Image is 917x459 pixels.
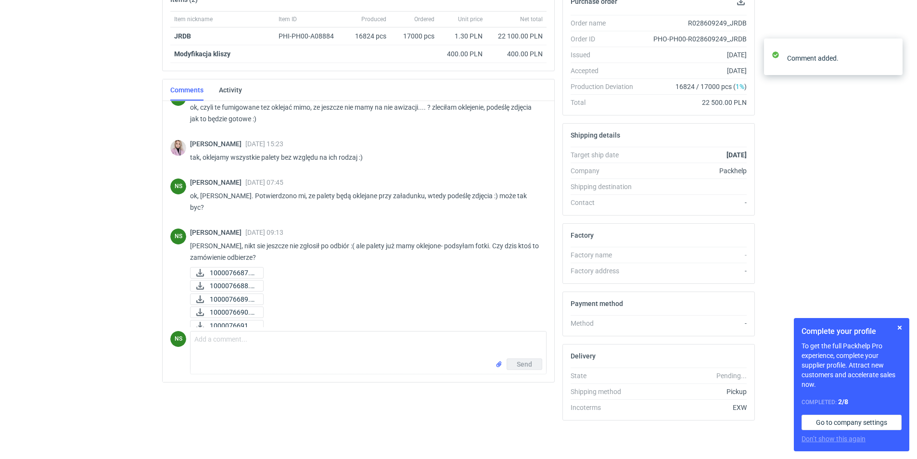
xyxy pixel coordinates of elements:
a: JRDB [174,32,191,40]
figcaption: NS [170,178,186,194]
div: Production Deviation [571,82,641,91]
span: Net total [520,15,543,23]
span: [DATE] 07:45 [245,178,283,186]
button: 1000076691.jpg [190,320,264,331]
span: [PERSON_NAME] [190,229,245,236]
span: 1000076687.jpg [210,268,255,278]
span: [DATE] 15:23 [245,140,283,148]
div: Issued [571,50,641,60]
button: 1000076690.jpg [190,306,264,318]
figcaption: NS [170,331,186,347]
strong: [DATE] [726,151,747,159]
div: Target ship date [571,150,641,160]
div: Contact [571,198,641,207]
p: [PERSON_NAME], nikt sie jeszcze nie zgłosił po odbiór :( ale palety już mamy oklejone- podsyłam f... [190,240,539,263]
div: 17000 pcs [390,27,438,45]
span: 1000076688.jpg [210,280,255,291]
span: [DATE] 09:13 [245,229,283,236]
div: Method [571,319,641,328]
span: [PERSON_NAME] [190,178,245,186]
div: State [571,371,641,381]
span: Produced [361,15,386,23]
div: - [641,266,747,276]
p: To get the full Packhelp Pro experience, complete your supplier profile. Attract new customers an... [802,341,902,389]
h2: Shipping details [571,131,620,139]
span: [PERSON_NAME] [190,140,245,148]
div: - [641,250,747,260]
div: Comment added. [787,53,888,63]
span: 1000076691.jpg [210,320,255,331]
div: EXW [641,403,747,412]
div: - [641,198,747,207]
span: 1000076690.jpg [210,307,255,318]
span: Ordered [414,15,434,23]
p: ok, [PERSON_NAME]. Potwierdzono mi, ze palety będą oklejane przy załadunku, wtedy podeślę zdjęcia... [190,190,539,213]
div: Natalia Stępak [170,178,186,194]
div: Total [571,98,641,107]
a: Go to company settings [802,415,902,430]
div: Accepted [571,66,641,76]
button: Skip for now [894,322,905,333]
em: Pending... [716,372,747,380]
a: Activity [219,79,242,101]
p: tak, oklejamy wszystkie palety bez względu na ich rodzaj :) [190,152,539,163]
a: Comments [170,79,204,101]
div: R028609249_JRDB [641,18,747,28]
div: Factory address [571,266,641,276]
div: Natalia Stępak [170,331,186,347]
div: Order name [571,18,641,28]
div: Shipping destination [571,182,641,191]
div: Factory name [571,250,641,260]
h1: Complete your profile [802,326,902,337]
div: PHO-PH00-R028609249_JRDB [641,34,747,44]
div: Company [571,166,641,176]
span: Item ID [279,15,297,23]
div: PHI-PH00-A08884 [279,31,343,41]
div: 22 100.00 PLN [490,31,543,41]
div: [DATE] [641,66,747,76]
div: Shipping method [571,387,641,396]
p: ok, czyli te fumigowane tez oklejać mimo, ze jeszcze nie mamy na nie awizacji.... ? zleciłam okle... [190,102,539,125]
h2: Payment method [571,300,623,307]
div: 400.00 PLN [490,49,543,59]
button: 1000076688.jpg [190,280,264,292]
div: Natalia Stępak [170,229,186,244]
strong: Modyfikacja kliszy [174,50,230,58]
div: Pickup [641,387,747,396]
span: Send [517,361,532,368]
div: Packhelp [641,166,747,176]
strong: 2 / 8 [838,398,848,406]
h2: Delivery [571,352,596,360]
div: Order ID [571,34,641,44]
div: 1.30 PLN [442,31,483,41]
figcaption: NS [170,229,186,244]
h2: Factory [571,231,594,239]
button: Don’t show this again [802,434,866,444]
img: Klaudia Wiśniewska [170,140,186,156]
div: 400.00 PLN [442,49,483,59]
div: Completed: [802,397,902,407]
span: 1% [736,83,744,90]
div: Incoterms [571,403,641,412]
button: close [888,53,895,63]
div: - [641,319,747,328]
span: Item nickname [174,15,213,23]
span: 1000076689.jpg [210,294,255,305]
button: 1000076689.jpg [190,293,264,305]
span: 16824 / 17000 pcs ( ) [675,82,747,91]
span: Unit price [458,15,483,23]
div: 16824 pcs [347,27,390,45]
div: 22 500.00 PLN [641,98,747,107]
button: Send [507,358,542,370]
div: [DATE] [641,50,747,60]
button: 1000076687.jpg [190,267,264,279]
